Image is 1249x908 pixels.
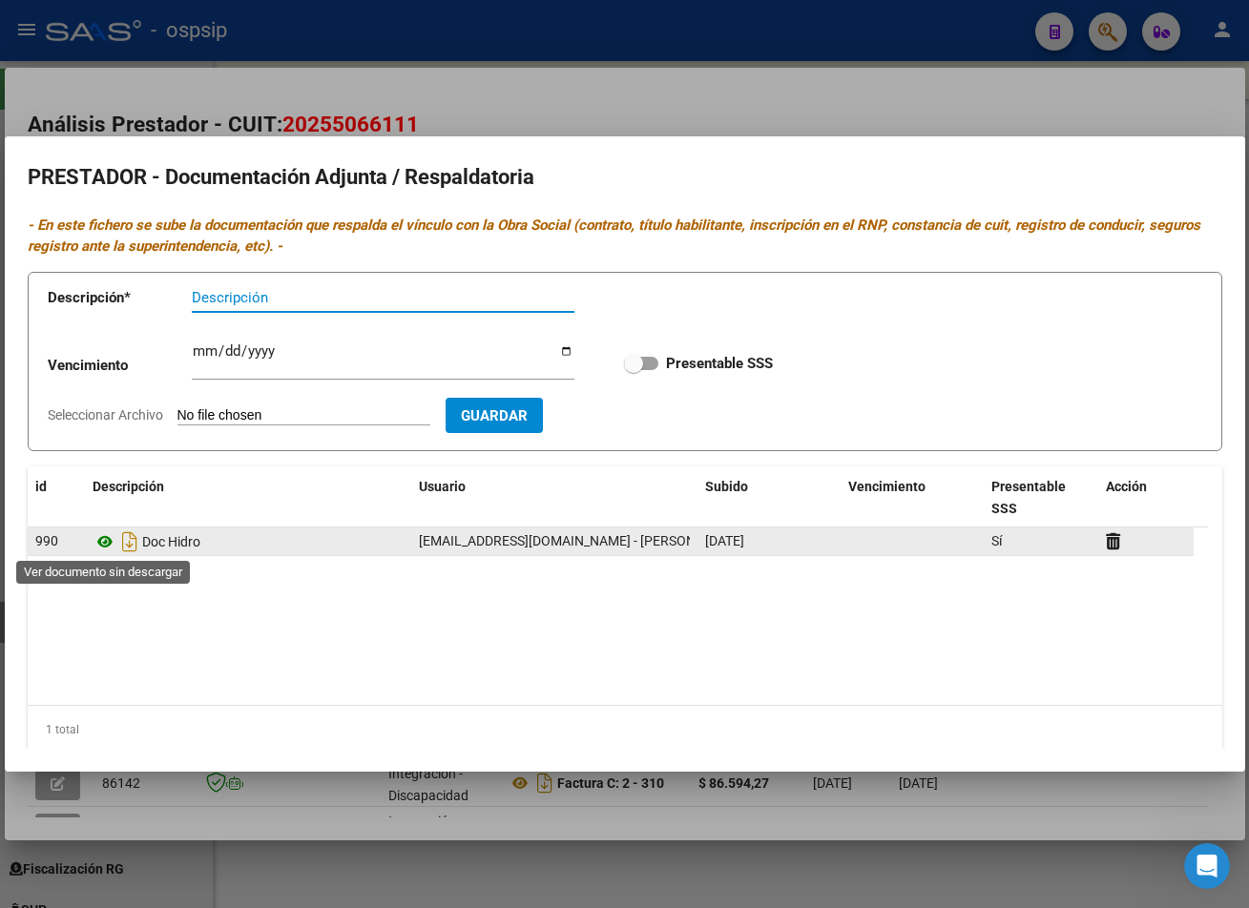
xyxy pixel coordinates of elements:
[93,479,164,494] span: Descripción
[28,466,85,529] datatable-header-cell: id
[984,466,1098,529] datatable-header-cell: Presentable SSS
[48,287,192,309] p: Descripción
[35,479,47,494] span: id
[28,706,1222,753] div: 1 total
[85,466,411,529] datatable-header-cell: Descripción
[48,407,163,423] span: Seleccionar Archivo
[991,533,1002,548] span: Sí
[1184,843,1230,889] iframe: Intercom live chat
[48,355,192,377] p: Vencimiento
[705,479,748,494] span: Subido
[1098,466,1194,529] datatable-header-cell: Acción
[28,217,1200,256] i: - En este fichero se sube la documentación que respalda el vínculo con la Obra Social (contrato, ...
[35,533,58,548] span: 990
[142,534,200,549] span: Doc Hidro
[705,533,744,548] span: [DATE]
[446,398,543,433] button: Guardar
[697,466,841,529] datatable-header-cell: Subido
[117,526,142,557] i: Descargar documento
[841,466,984,529] datatable-header-cell: Vencimiento
[419,533,742,548] span: [EMAIL_ADDRESS][DOMAIN_NAME] - [PERSON_NAME]
[419,479,466,494] span: Usuario
[28,159,1222,196] h2: PRESTADOR - Documentación Adjunta / Respaldatoria
[848,479,926,494] span: Vencimiento
[666,355,773,372] strong: Presentable SSS
[1106,479,1147,494] span: Acción
[991,479,1066,516] span: Presentable SSS
[461,407,528,424] span: Guardar
[411,466,697,529] datatable-header-cell: Usuario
